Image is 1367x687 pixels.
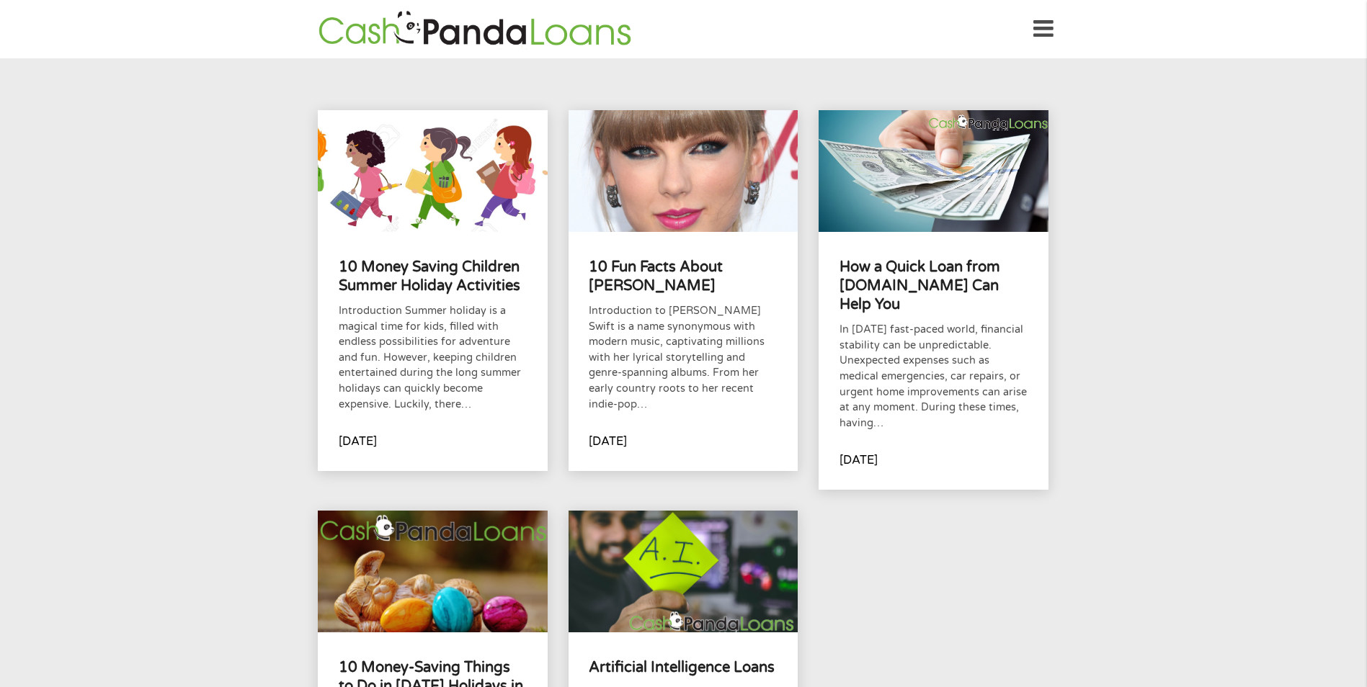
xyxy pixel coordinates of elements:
h4: 10 Fun Facts About [PERSON_NAME] [589,258,777,296]
h4: Artificial Intelligence Loans [589,658,777,677]
a: 10 Fun Facts About [PERSON_NAME]Introduction to [PERSON_NAME] Swift is a name synonymous with mod... [569,110,798,471]
p: Introduction to [PERSON_NAME] Swift is a name synonymous with modern music, captivating millions ... [589,303,777,412]
h4: How a Quick Loan from [DOMAIN_NAME] Can Help You [840,258,1028,315]
h4: 10 Money Saving Children Summer Holiday Activities [339,258,527,296]
p: Introduction Summer holiday is a magical time for kids, filled with endless possibilities for adv... [339,303,527,412]
p: In [DATE] fast-paced world, financial stability can be unpredictable. Unexpected expenses such as... [840,322,1028,431]
img: GetLoanNow Logo [314,9,636,50]
p: [DATE] [840,452,878,469]
a: How a Quick Loan from [DOMAIN_NAME] Can Help YouIn [DATE] fast-paced world, financial stability c... [819,110,1048,490]
p: [DATE] [589,433,627,450]
p: [DATE] [339,433,377,450]
a: 10 Money Saving Children Summer Holiday ActivitiesIntroduction Summer holiday is a magical time f... [318,110,548,471]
